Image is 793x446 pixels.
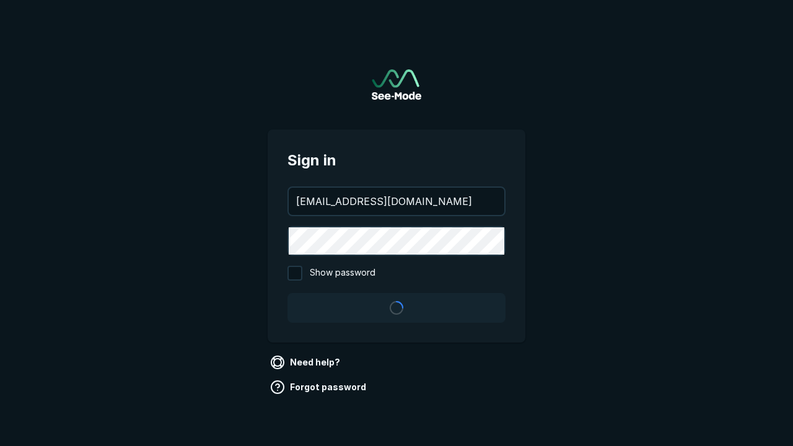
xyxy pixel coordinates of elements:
span: Sign in [287,149,506,172]
input: your@email.com [289,188,504,215]
a: Need help? [268,352,345,372]
span: Show password [310,266,375,281]
a: Go to sign in [372,69,421,100]
img: See-Mode Logo [372,69,421,100]
a: Forgot password [268,377,371,397]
